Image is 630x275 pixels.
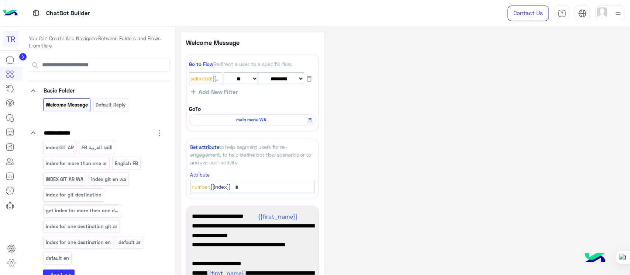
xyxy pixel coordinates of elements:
[189,60,316,68] div: Redirect a user to a specific flow.
[209,183,231,191] span: :{{index}}
[3,31,19,47] div: TR
[114,159,139,168] p: English FB
[45,222,118,231] p: index for one destination git ar
[29,86,38,95] i: keyboard_arrow_down
[31,8,41,18] img: tab
[196,88,238,95] span: Add New Filter
[558,9,566,18] img: tab
[45,254,69,262] p: default en
[45,238,111,247] p: index for one destination en
[189,88,240,95] button: Add New Filter
[192,250,313,259] span: يرجى اختيار لغتك المفضلة لمتابعة رحلتك. 😊
[305,115,314,125] button: Remove Flow
[44,87,75,94] span: Basic Folder
[45,159,107,168] p: index for more than one ar
[189,61,213,67] span: Go to Flow
[190,144,219,150] span: Set attribute
[186,38,252,47] p: Welcome Message
[582,246,608,271] img: hulul-logo.png
[192,183,209,191] span: Number
[3,6,18,21] img: Logo
[192,221,313,250] span: أهلاً بك في [GEOGRAPHIC_DATA] [GEOGRAPHIC_DATA]. رحلتك تبدأ هنا! اكتشف العالم بسهولة وراحة. ✈🤩
[29,128,38,137] i: keyboard_arrow_down
[578,9,586,18] img: tab
[45,175,84,184] p: INDEX GIT AR WA
[193,116,309,123] span: main menu WA
[613,9,623,18] img: profile
[189,114,316,125] div: main menu WA
[118,238,141,247] p: default ar
[45,206,119,215] p: get index for more then one destination
[45,101,88,109] p: Welcome Message
[192,212,313,221] span: مرحباً!
[29,35,169,49] p: You Can Create And Navigate Between Folders and Flows From Here
[554,6,569,21] a: tab
[45,143,74,152] p: index GIT AR
[95,101,126,109] p: Default reply
[258,213,297,220] span: {{first_name}}
[189,106,201,112] b: GoTo
[190,143,314,166] div: to help segment users for re-engagement, to help define bot flow scenarios or to analyze user act...
[507,6,549,21] a: Contact Us
[81,143,113,152] p: اللغة العربية FB
[91,175,127,184] p: index git en wa
[45,191,102,199] p: index for git destination
[211,75,221,83] span: :{{ChannelId}}
[597,7,607,18] img: userImage
[190,75,211,83] span: Selected
[46,8,90,18] p: ChatBot Builder
[190,172,210,178] small: Attribute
